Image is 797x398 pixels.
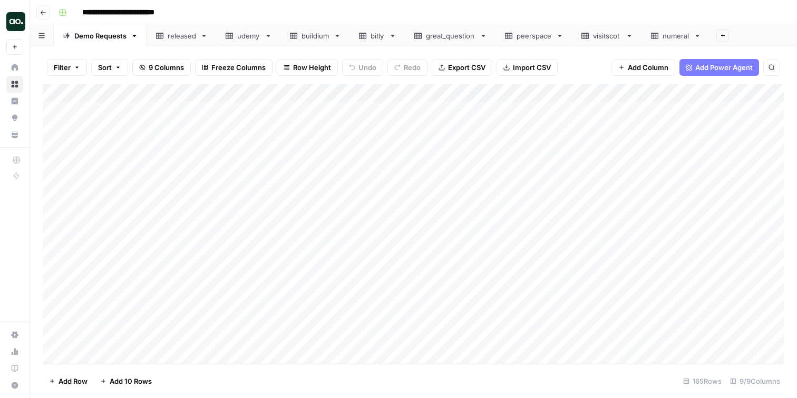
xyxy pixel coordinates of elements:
a: Your Data [6,126,23,143]
div: 9/9 Columns [726,373,784,390]
a: buildium [281,25,350,46]
a: Learning Hub [6,360,23,377]
button: Freeze Columns [195,59,273,76]
button: Add 10 Rows [94,373,158,390]
a: Demo Requests [54,25,147,46]
span: Import CSV [513,62,551,73]
span: Filter [54,62,71,73]
button: 9 Columns [132,59,191,76]
button: Import CSV [497,59,558,76]
div: visitscot [593,31,621,41]
a: udemy [217,25,281,46]
button: Row Height [277,59,338,76]
div: 165 Rows [679,373,726,390]
button: Help + Support [6,377,23,394]
div: udemy [237,31,260,41]
a: Opportunities [6,110,23,126]
a: Home [6,59,23,76]
button: Filter [47,59,87,76]
div: great_question [426,31,475,41]
span: Redo [404,62,421,73]
span: Freeze Columns [211,62,266,73]
a: peerspace [496,25,572,46]
div: released [168,31,196,41]
span: Add Column [628,62,668,73]
a: Browse [6,76,23,93]
button: Export CSV [432,59,492,76]
a: released [147,25,217,46]
span: Row Height [293,62,331,73]
span: Export CSV [448,62,485,73]
span: Sort [98,62,112,73]
div: bitly [371,31,385,41]
a: bitly [350,25,405,46]
a: Insights [6,93,23,110]
a: great_question [405,25,496,46]
button: Redo [387,59,427,76]
span: Add Row [59,376,88,386]
a: numeral [642,25,710,46]
button: Undo [342,59,383,76]
img: Dillon Test Logo [6,12,25,31]
div: peerspace [517,31,552,41]
button: Sort [91,59,128,76]
span: Add Power Agent [695,62,753,73]
a: Settings [6,326,23,343]
div: numeral [663,31,689,41]
span: Undo [358,62,376,73]
div: buildium [302,31,329,41]
a: Usage [6,343,23,360]
div: Demo Requests [74,31,127,41]
a: visitscot [572,25,642,46]
button: Workspace: Dillon Test [6,8,23,35]
button: Add Column [611,59,675,76]
span: 9 Columns [149,62,184,73]
button: Add Power Agent [679,59,759,76]
button: Add Row [43,373,94,390]
span: Add 10 Rows [110,376,152,386]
